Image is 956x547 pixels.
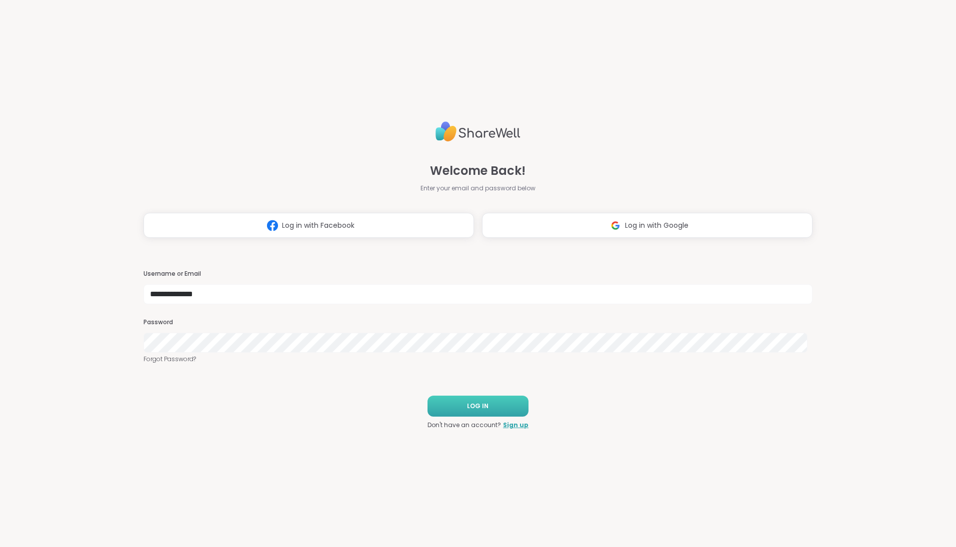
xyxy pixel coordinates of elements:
button: Log in with Google [482,213,812,238]
h3: Username or Email [143,270,812,278]
h3: Password [143,318,812,327]
span: Log in with Google [625,220,688,231]
span: Don't have an account? [427,421,501,430]
span: Log in with Facebook [282,220,354,231]
button: Log in with Facebook [143,213,474,238]
a: Forgot Password? [143,355,812,364]
span: LOG IN [467,402,488,411]
a: Sign up [503,421,528,430]
img: ShareWell Logo [435,117,520,146]
img: ShareWell Logomark [606,216,625,235]
span: Welcome Back! [430,162,525,180]
button: LOG IN [427,396,528,417]
span: Enter your email and password below [420,184,535,193]
img: ShareWell Logomark [263,216,282,235]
